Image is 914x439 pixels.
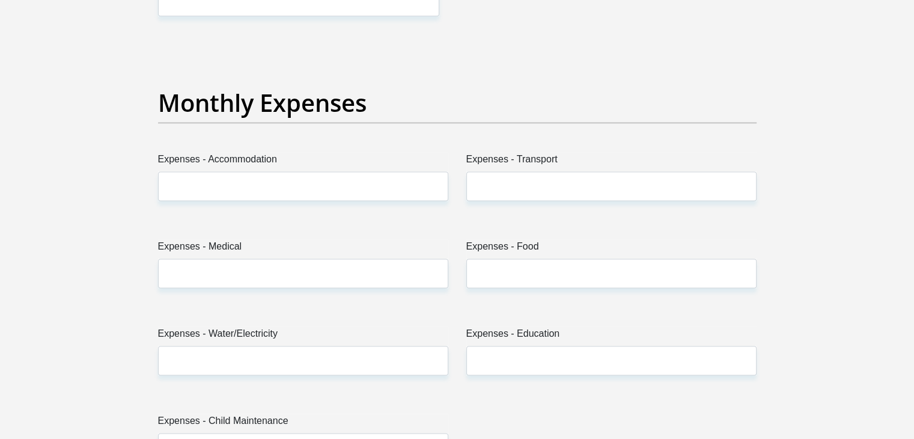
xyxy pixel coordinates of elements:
[158,327,448,346] label: Expenses - Water/Electricity
[158,88,757,117] h2: Monthly Expenses
[466,171,757,201] input: Expenses - Transport
[466,239,757,259] label: Expenses - Food
[466,259,757,288] input: Expenses - Food
[466,152,757,171] label: Expenses - Transport
[158,259,448,288] input: Expenses - Medical
[158,152,448,171] label: Expenses - Accommodation
[158,414,448,433] label: Expenses - Child Maintenance
[158,171,448,201] input: Expenses - Accommodation
[158,239,448,259] label: Expenses - Medical
[466,327,757,346] label: Expenses - Education
[158,346,448,375] input: Expenses - Water/Electricity
[466,346,757,375] input: Expenses - Education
